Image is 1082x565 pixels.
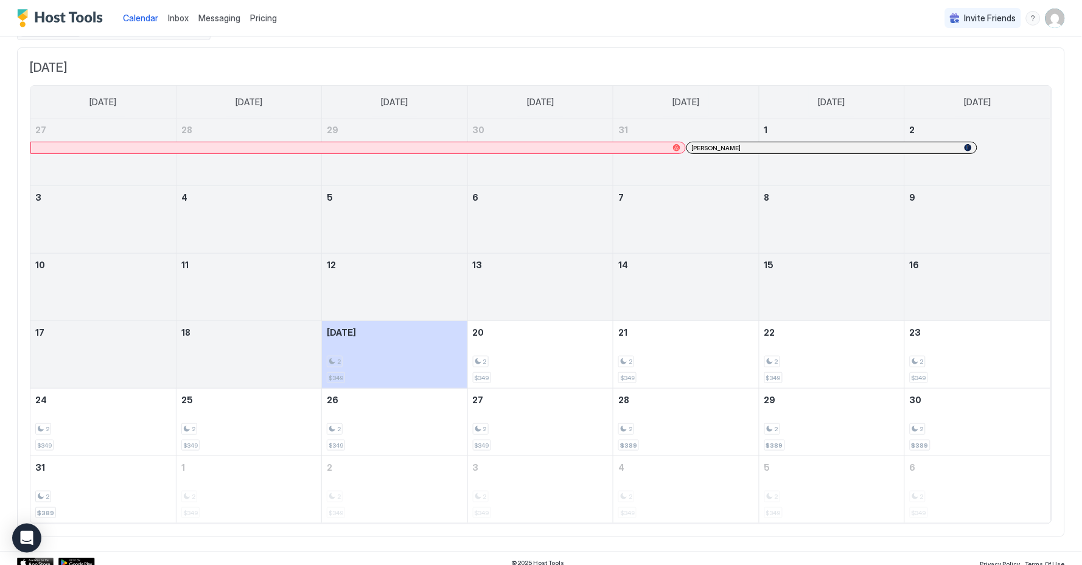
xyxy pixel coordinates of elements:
td: August 15, 2025 [759,254,904,321]
a: August 20, 2025 [468,321,613,344]
span: 2 [629,425,632,433]
span: $389 [912,442,929,449]
a: Thursday [660,86,711,119]
span: [PERSON_NAME] [692,144,741,152]
span: $389 [620,442,637,449]
a: Wednesday [515,86,566,119]
span: 1 [764,125,768,135]
a: Calendar [123,12,158,24]
span: 8 [764,192,770,203]
td: August 29, 2025 [759,389,904,456]
span: 2 [337,425,341,433]
span: $349 [912,374,926,382]
td: August 26, 2025 [322,389,467,456]
td: August 17, 2025 [30,321,176,389]
td: July 31, 2025 [613,119,759,186]
a: August 8, 2025 [759,186,904,209]
span: 26 [327,395,338,405]
span: 29 [764,395,776,405]
a: August 2, 2025 [905,119,1050,141]
td: August 21, 2025 [613,321,759,389]
span: Pricing [250,13,277,24]
td: August 16, 2025 [905,254,1050,321]
span: 27 [35,125,46,135]
a: August 31, 2025 [30,456,176,479]
div: Open Intercom Messenger [12,524,41,553]
span: [DATE] [236,97,262,108]
td: August 10, 2025 [30,254,176,321]
td: September 4, 2025 [613,456,759,524]
span: 24 [35,395,47,405]
a: August 13, 2025 [468,254,613,276]
span: 2 [46,493,49,501]
a: September 3, 2025 [468,456,613,479]
a: Friday [806,86,857,119]
span: 28 [181,125,192,135]
span: 11 [181,260,189,270]
td: August 24, 2025 [30,389,176,456]
span: $389 [37,509,54,517]
a: August 28, 2025 [613,389,758,411]
span: 4 [181,192,187,203]
span: 31 [35,462,45,473]
span: 6 [910,462,916,473]
span: [DATE] [327,327,356,338]
td: August 9, 2025 [905,186,1050,254]
span: 16 [910,260,920,270]
a: August 15, 2025 [759,254,904,276]
span: 2 [920,358,924,366]
span: Calendar [123,13,158,23]
span: 2 [483,425,487,433]
td: August 8, 2025 [759,186,904,254]
span: 5 [327,192,333,203]
a: August 10, 2025 [30,254,176,276]
span: 10 [35,260,45,270]
td: August 23, 2025 [905,321,1050,389]
span: 2 [483,358,487,366]
span: [DATE] [527,97,554,108]
span: 27 [473,395,484,405]
a: July 31, 2025 [613,119,758,141]
a: August 14, 2025 [613,254,758,276]
td: August 12, 2025 [322,254,467,321]
a: August 24, 2025 [30,389,176,411]
span: 20 [473,327,484,338]
a: August 5, 2025 [322,186,467,209]
a: August 11, 2025 [176,254,321,276]
span: 2 [775,425,778,433]
span: 31 [618,125,628,135]
span: 6 [473,192,479,203]
span: 2 [775,358,778,366]
td: August 3, 2025 [30,186,176,254]
td: August 1, 2025 [759,119,904,186]
td: August 25, 2025 [176,389,321,456]
td: August 5, 2025 [322,186,467,254]
td: September 6, 2025 [905,456,1050,524]
span: 17 [35,327,44,338]
span: $349 [475,374,489,382]
span: 15 [764,260,774,270]
td: August 20, 2025 [467,321,613,389]
span: 2 [910,125,915,135]
span: 21 [618,327,627,338]
span: $349 [329,442,343,449]
div: User profile [1045,9,1065,28]
span: 4 [618,462,624,473]
a: July 29, 2025 [322,119,467,141]
div: menu [1026,11,1041,26]
span: [DATE] [30,60,1052,75]
a: August 23, 2025 [905,321,1050,344]
span: $349 [329,374,343,382]
span: [DATE] [382,97,408,108]
a: Tuesday [369,86,421,119]
td: September 5, 2025 [759,456,904,524]
a: Sunday [77,86,128,119]
td: August 31, 2025 [30,456,176,524]
a: August 22, 2025 [759,321,904,344]
a: August 19, 2025 [322,321,467,344]
span: 3 [35,192,41,203]
a: August 3, 2025 [30,186,176,209]
span: $389 [766,442,783,449]
a: July 30, 2025 [468,119,613,141]
div: [PERSON_NAME] [692,144,972,152]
